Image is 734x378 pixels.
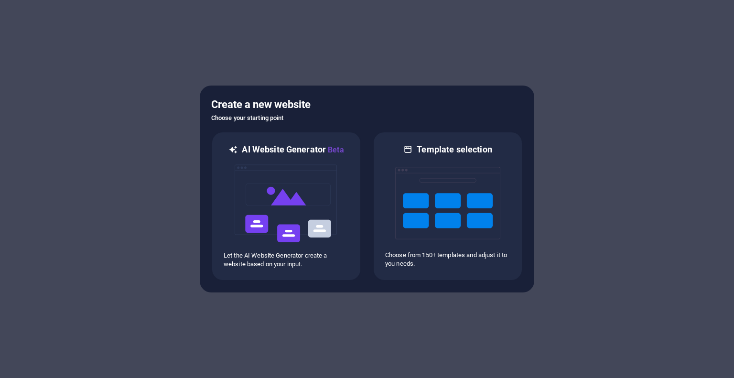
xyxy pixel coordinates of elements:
h5: Create a new website [211,97,523,112]
span: Beta [326,145,344,154]
img: ai [234,156,339,251]
div: Template selectionChoose from 150+ templates and adjust it to you needs. [373,131,523,281]
h6: AI Website Generator [242,144,344,156]
h6: Template selection [417,144,492,155]
h6: Choose your starting point [211,112,523,124]
p: Choose from 150+ templates and adjust it to you needs. [385,251,510,268]
p: Let the AI Website Generator create a website based on your input. [224,251,349,269]
div: AI Website GeneratorBetaaiLet the AI Website Generator create a website based on your input. [211,131,361,281]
